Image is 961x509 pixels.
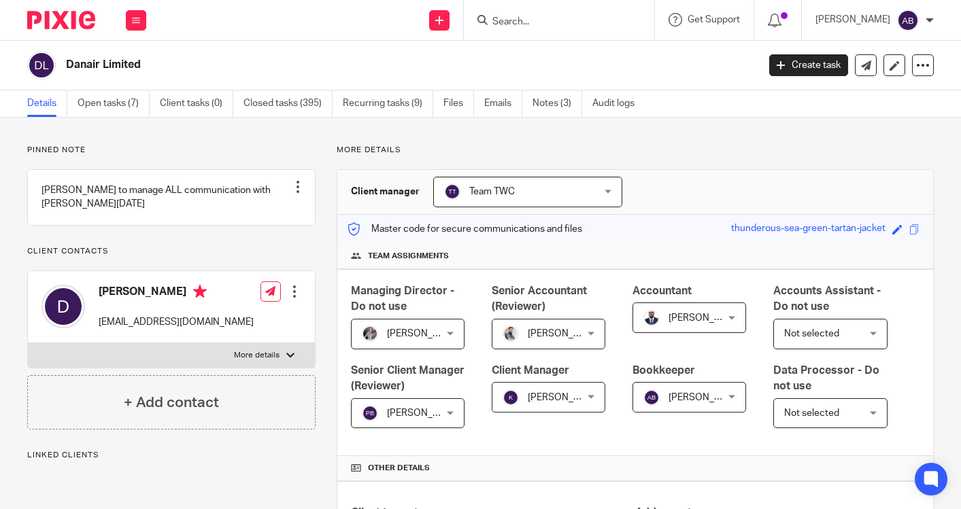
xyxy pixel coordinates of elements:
img: Pixie%2002.jpg [503,326,519,342]
span: [PERSON_NAME] [387,329,462,338]
p: More details [234,350,280,361]
h3: Client manager [351,185,420,198]
span: [PERSON_NAME] [387,408,462,418]
img: svg%3E [444,183,460,200]
p: More details [337,145,934,156]
i: Primary [193,285,207,298]
span: Not selected [784,408,839,418]
p: [PERSON_NAME] [815,13,890,27]
a: Files [443,90,474,117]
span: [PERSON_NAME] [669,313,743,323]
img: -%20%20-%20studio@ingrained.co.uk%20for%20%20-20220223%20at%20101413%20-%201W1A2026.jpg [362,326,378,342]
span: Other details [368,463,430,474]
a: Emails [484,90,522,117]
p: Master code for secure communications and files [348,222,582,236]
a: Recurring tasks (9) [343,90,433,117]
span: Get Support [688,15,740,24]
img: svg%3E [503,389,519,406]
span: Accounts Assistant - Do not use [773,285,881,312]
img: svg%3E [41,285,85,328]
div: thunderous-sea-green-tartan-jacket [731,222,886,237]
a: Client tasks (0) [160,90,233,117]
img: svg%3E [362,405,378,421]
span: Accountant [633,285,692,296]
a: Closed tasks (395) [243,90,333,117]
span: [PERSON_NAME] [669,393,743,402]
h2: Danair Limited [66,58,612,72]
a: Open tasks (7) [78,90,150,117]
span: Data Processor - Do not use [773,365,879,391]
p: Linked clients [27,450,316,461]
span: Senior Client Manager (Reviewer) [351,365,465,391]
span: Team TWC [469,187,515,196]
span: Managing Director - Do not use [351,285,454,312]
p: Pinned note [27,145,316,156]
a: Notes (3) [533,90,582,117]
input: Search [491,16,613,29]
img: svg%3E [27,51,56,80]
span: [PERSON_NAME] [528,393,603,402]
p: Client contacts [27,246,316,257]
span: Client Manager [492,365,569,376]
span: Not selected [784,329,839,338]
img: WhatsApp%20Image%202022-05-18%20at%206.27.04%20PM.jpeg [643,310,660,326]
p: [EMAIL_ADDRESS][DOMAIN_NAME] [99,315,254,329]
a: Audit logs [592,90,645,117]
img: Pixie [27,11,95,29]
h4: [PERSON_NAME] [99,285,254,302]
img: svg%3E [897,10,919,31]
span: Team assignments [368,251,449,262]
h4: + Add contact [124,392,219,413]
a: Details [27,90,67,117]
span: [PERSON_NAME] [528,329,603,338]
a: Create task [769,54,848,76]
img: svg%3E [643,389,660,406]
span: Bookkeeper [633,365,695,376]
span: Senior Accountant (Reviewer) [492,285,587,312]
